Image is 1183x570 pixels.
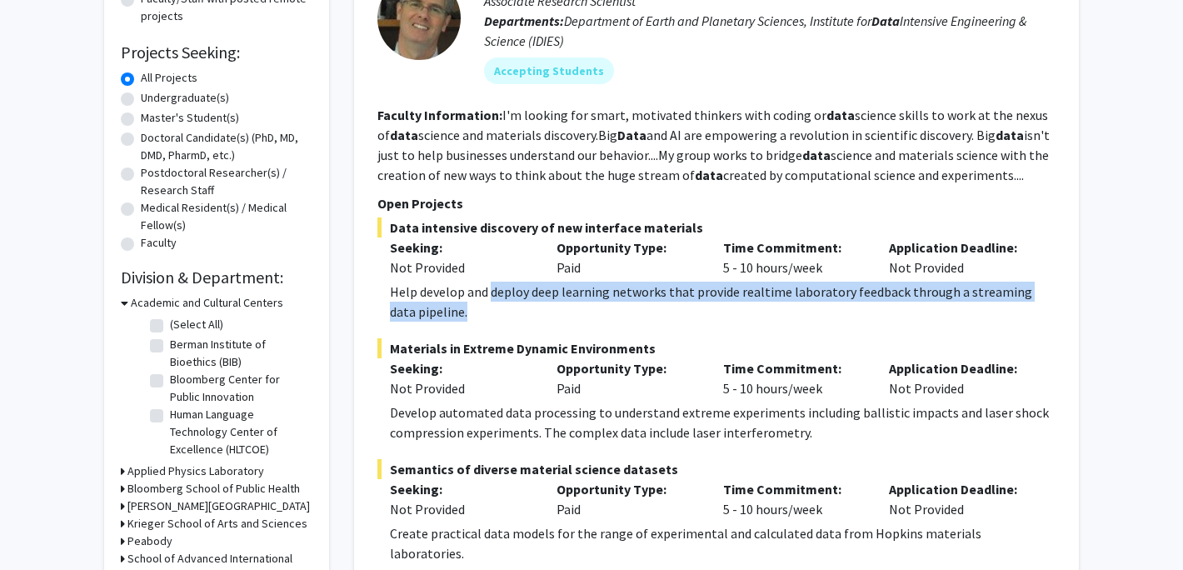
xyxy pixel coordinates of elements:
[141,199,312,234] label: Medical Resident(s) / Medical Fellow(s)
[131,294,283,312] h3: Academic and Cultural Centers
[876,479,1043,519] div: Not Provided
[377,338,1056,358] span: Materials in Extreme Dynamic Environments
[723,237,865,257] p: Time Commitment:
[377,217,1056,237] span: Data intensive discovery of new interface materials
[544,479,711,519] div: Paid
[141,129,312,164] label: Doctoral Candidate(s) (PhD, MD, DMD, PharmD, etc.)
[826,107,855,123] b: data
[170,316,223,333] label: (Select All)
[723,479,865,499] p: Time Commitment:
[889,358,1031,378] p: Application Deadline:
[390,479,532,499] p: Seeking:
[127,515,307,532] h3: Krieger School of Arts and Sciences
[876,358,1043,398] div: Not Provided
[617,127,646,143] b: Data
[390,282,1056,322] div: Help develop and deploy deep learning networks that provide realtime laboratory feedback through ...
[996,127,1024,143] b: data
[484,57,614,84] mat-chip: Accepting Students
[557,479,698,499] p: Opportunity Type:
[723,358,865,378] p: Time Commitment:
[121,267,312,287] h2: Division & Department:
[390,378,532,398] div: Not Provided
[170,406,308,458] label: Human Language Technology Center of Excellence (HLTCOE)
[127,480,300,497] h3: Bloomberg School of Public Health
[390,358,532,378] p: Seeking:
[121,42,312,62] h2: Projects Seeking:
[876,237,1043,277] div: Not Provided
[544,237,711,277] div: Paid
[170,336,308,371] label: Berman Institute of Bioethics (BIB)
[127,462,264,480] h3: Applied Physics Laboratory
[141,164,312,199] label: Postdoctoral Researcher(s) / Research Staff
[802,147,831,163] b: data
[557,237,698,257] p: Opportunity Type:
[390,402,1056,442] div: Develop automated data processing to understand extreme experiments including ballistic impacts a...
[141,89,229,107] label: Undergraduate(s)
[695,167,723,183] b: data
[141,109,239,127] label: Master's Student(s)
[889,479,1031,499] p: Application Deadline:
[544,358,711,398] div: Paid
[889,237,1031,257] p: Application Deadline:
[711,237,877,277] div: 5 - 10 hours/week
[390,257,532,277] div: Not Provided
[390,523,1056,563] div: Create practical data models for the range of experimental and calculated data from Hopkins mater...
[170,371,308,406] label: Bloomberg Center for Public Innovation
[871,12,900,29] b: Data
[377,193,1056,213] p: Open Projects
[557,358,698,378] p: Opportunity Type:
[711,479,877,519] div: 5 - 10 hours/week
[377,459,1056,479] span: Semantics of diverse material science datasets
[390,127,418,143] b: data
[127,532,172,550] h3: Peabody
[390,499,532,519] div: Not Provided
[127,497,310,515] h3: [PERSON_NAME][GEOGRAPHIC_DATA]
[484,12,1026,49] span: Department of Earth and Planetary Sciences, Institute for Intensive Engineering & Science (IDIES)
[484,12,564,29] b: Departments:
[711,358,877,398] div: 5 - 10 hours/week
[141,69,197,87] label: All Projects
[390,237,532,257] p: Seeking:
[377,107,1050,183] fg-read-more: I'm looking for smart, motivated thinkers with coding or science skills to work at the nexus of s...
[12,495,71,557] iframe: Chat
[377,107,502,123] b: Faculty Information:
[141,234,177,252] label: Faculty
